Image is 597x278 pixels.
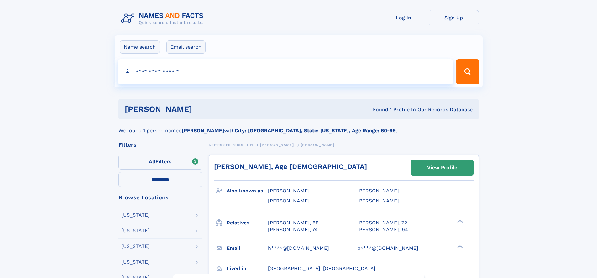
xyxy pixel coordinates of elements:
[429,10,479,25] a: Sign Up
[427,160,457,175] div: View Profile
[118,119,479,134] div: We found 1 person named with .
[357,226,408,233] a: [PERSON_NAME], 94
[268,219,319,226] a: [PERSON_NAME], 69
[166,40,206,54] label: Email search
[121,244,150,249] div: [US_STATE]
[214,163,367,170] a: [PERSON_NAME], Age [DEMOGRAPHIC_DATA]
[268,188,310,194] span: [PERSON_NAME]
[268,265,375,271] span: [GEOGRAPHIC_DATA], [GEOGRAPHIC_DATA]
[250,143,253,147] span: H
[121,260,150,265] div: [US_STATE]
[357,219,407,226] a: [PERSON_NAME], 72
[209,141,243,149] a: Names and Facts
[456,59,479,84] button: Search Button
[282,106,473,113] div: Found 1 Profile In Our Records Database
[227,218,268,228] h3: Relatives
[121,212,150,218] div: [US_STATE]
[227,263,268,274] h3: Lived in
[118,195,202,200] div: Browse Locations
[260,143,294,147] span: [PERSON_NAME]
[357,188,399,194] span: [PERSON_NAME]
[149,159,155,165] span: All
[182,128,224,134] b: [PERSON_NAME]
[121,228,150,233] div: [US_STATE]
[379,10,429,25] a: Log In
[411,160,473,175] a: View Profile
[120,40,160,54] label: Name search
[118,59,453,84] input: search input
[118,155,202,170] label: Filters
[301,143,334,147] span: [PERSON_NAME]
[125,105,283,113] h1: [PERSON_NAME]
[227,186,268,196] h3: Also known as
[260,141,294,149] a: [PERSON_NAME]
[456,244,463,249] div: ❯
[250,141,253,149] a: H
[357,198,399,204] span: [PERSON_NAME]
[456,219,463,223] div: ❯
[235,128,396,134] b: City: [GEOGRAPHIC_DATA], State: [US_STATE], Age Range: 60-99
[268,198,310,204] span: [PERSON_NAME]
[268,226,318,233] a: [PERSON_NAME], 74
[227,243,268,254] h3: Email
[118,142,202,148] div: Filters
[118,10,209,27] img: Logo Names and Facts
